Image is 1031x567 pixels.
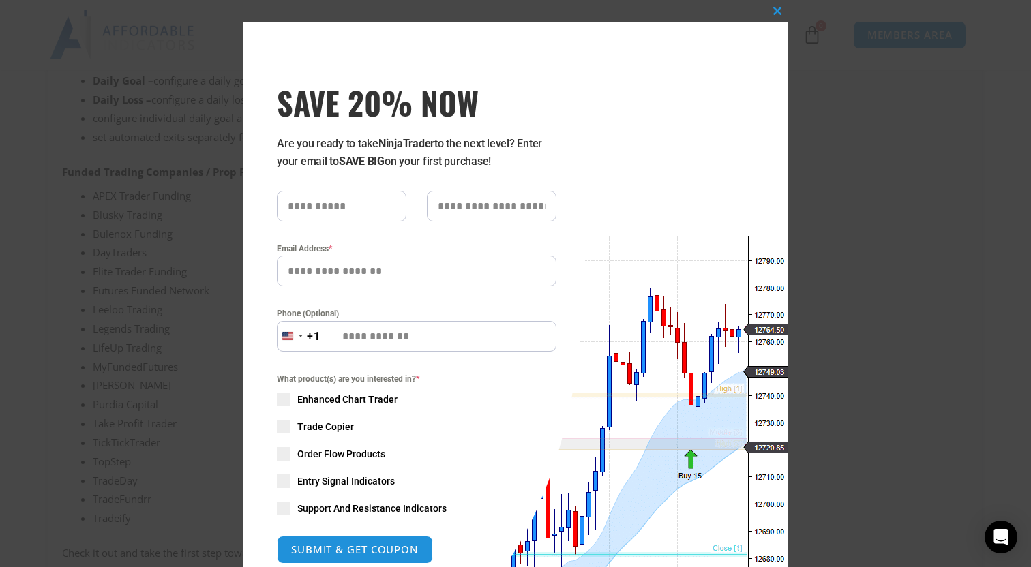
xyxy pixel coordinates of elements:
[277,393,556,406] label: Enhanced Chart Trader
[297,502,447,515] span: Support And Resistance Indicators
[297,393,398,406] span: Enhanced Chart Trader
[277,135,556,170] p: Are you ready to take to the next level? Enter your email to on your first purchase!
[277,307,556,320] label: Phone (Optional)
[277,502,556,515] label: Support And Resistance Indicators
[277,474,556,488] label: Entry Signal Indicators
[297,474,395,488] span: Entry Signal Indicators
[378,137,434,150] strong: NinjaTrader
[985,521,1017,553] div: Open Intercom Messenger
[277,420,556,433] label: Trade Copier
[277,447,556,461] label: Order Flow Products
[297,447,385,461] span: Order Flow Products
[277,536,433,564] button: SUBMIT & GET COUPON
[277,321,320,352] button: Selected country
[277,242,556,256] label: Email Address
[339,155,385,168] strong: SAVE BIG
[277,83,556,121] span: SAVE 20% NOW
[277,372,556,386] span: What product(s) are you interested in?
[307,328,320,346] div: +1
[297,420,354,433] span: Trade Copier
